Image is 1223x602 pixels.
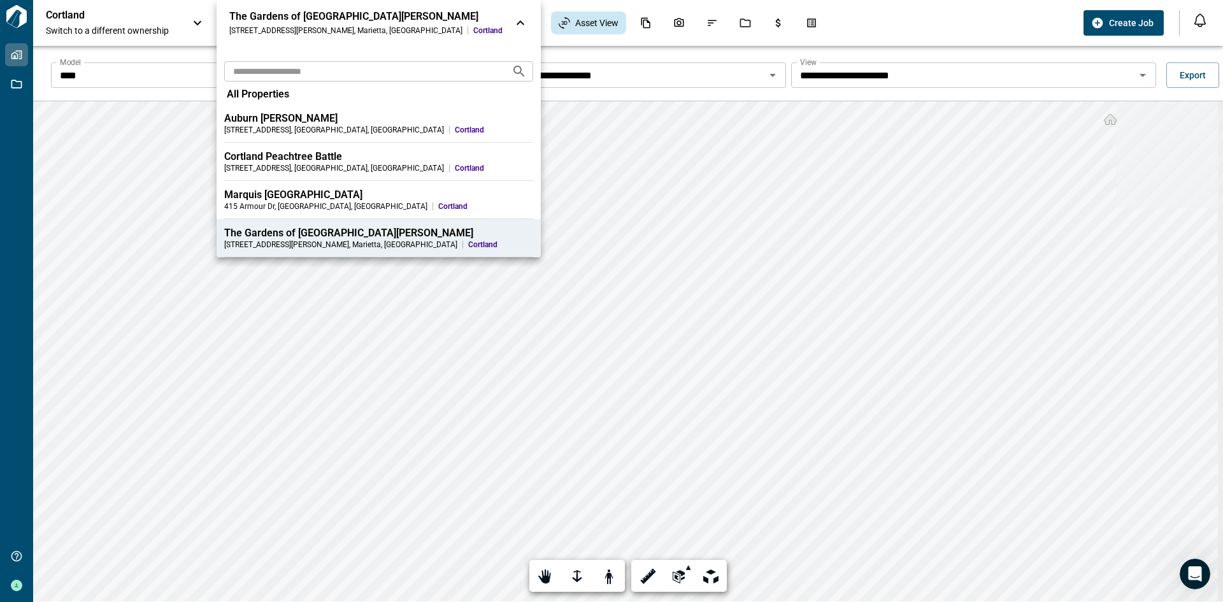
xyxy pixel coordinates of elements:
[438,201,533,211] span: Cortland
[224,112,533,125] div: Auburn [PERSON_NAME]
[455,125,533,135] span: Cortland
[224,240,457,250] div: [STREET_ADDRESS][PERSON_NAME] , Marietta , [GEOGRAPHIC_DATA]
[224,125,444,135] div: [STREET_ADDRESS] , [GEOGRAPHIC_DATA] , [GEOGRAPHIC_DATA]
[229,25,462,36] div: [STREET_ADDRESS][PERSON_NAME] , Marietta , [GEOGRAPHIC_DATA]
[473,25,503,36] span: Cortland
[506,59,532,84] button: Search projects
[224,163,444,173] div: [STREET_ADDRESS] , [GEOGRAPHIC_DATA] , [GEOGRAPHIC_DATA]
[227,88,289,101] span: All Properties
[468,240,533,250] span: Cortland
[1180,559,1210,589] iframe: Intercom live chat
[224,189,533,201] div: Marquis [GEOGRAPHIC_DATA]
[229,10,503,23] div: The Gardens of [GEOGRAPHIC_DATA][PERSON_NAME]
[224,227,533,240] div: The Gardens of [GEOGRAPHIC_DATA][PERSON_NAME]
[224,150,533,163] div: Cortland Peachtree Battle
[224,201,427,211] div: 415 Armour Dr , [GEOGRAPHIC_DATA] , [GEOGRAPHIC_DATA]
[455,163,533,173] span: Cortland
